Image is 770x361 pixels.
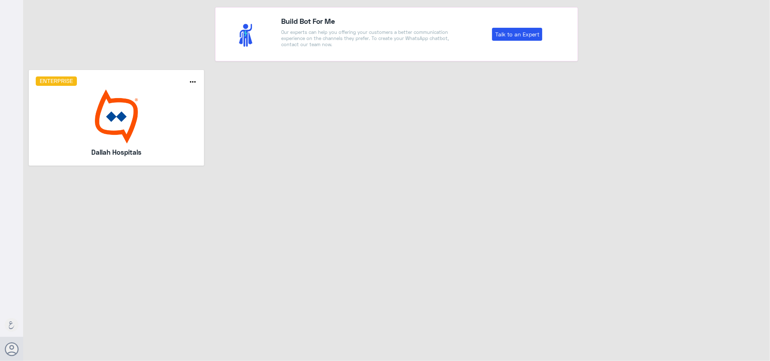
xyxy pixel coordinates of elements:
img: bot image [36,89,197,144]
a: Talk to an Expert [492,28,542,41]
h6: Enterprise [36,76,77,86]
button: more_horiz [189,78,197,88]
h4: Build Bot For Me [281,16,451,26]
p: Our experts can help you offering your customers a better communication experience on the channel... [281,29,451,48]
h5: Dallah Hospitals [57,147,175,157]
i: more_horiz [189,78,197,86]
button: Avatar [5,342,18,356]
